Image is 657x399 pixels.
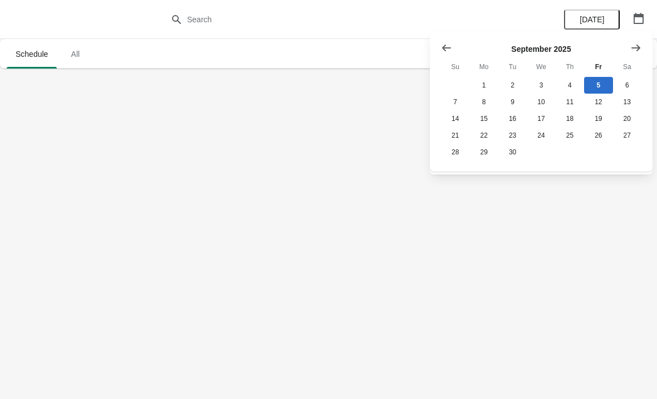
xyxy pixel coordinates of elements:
button: Saturday September 27 2025 [613,127,641,144]
span: All [61,44,89,64]
button: Tuesday September 23 2025 [498,127,527,144]
th: Thursday [556,57,584,77]
button: Show previous month, August 2025 [437,38,457,58]
button: Monday September 22 2025 [469,127,498,144]
span: Schedule [7,44,57,64]
button: Monday September 15 2025 [469,110,498,127]
button: Saturday September 6 2025 [613,77,641,94]
th: Saturday [613,57,641,77]
th: Sunday [441,57,469,77]
button: Sunday September 14 2025 [441,110,469,127]
button: Saturday September 20 2025 [613,110,641,127]
button: Wednesday September 3 2025 [527,77,555,94]
button: Tuesday September 9 2025 [498,94,527,110]
th: Wednesday [527,57,555,77]
button: Friday September 19 2025 [584,110,612,127]
button: Tuesday September 30 2025 [498,144,527,160]
button: [DATE] [564,9,620,30]
th: Monday [469,57,498,77]
button: Saturday September 13 2025 [613,94,641,110]
button: Tuesday September 16 2025 [498,110,527,127]
th: Friday [584,57,612,77]
button: Monday September 29 2025 [469,144,498,160]
button: Sunday September 7 2025 [441,94,469,110]
button: Friday September 12 2025 [584,94,612,110]
button: Monday September 1 2025 [469,77,498,94]
button: Wednesday September 24 2025 [527,127,555,144]
button: Thursday September 4 2025 [556,77,584,94]
button: Show next month, October 2025 [626,38,646,58]
button: Wednesday September 17 2025 [527,110,555,127]
button: Tuesday September 2 2025 [498,77,527,94]
button: Sunday September 21 2025 [441,127,469,144]
button: Thursday September 18 2025 [556,110,584,127]
button: Wednesday September 10 2025 [527,94,555,110]
span: [DATE] [580,15,604,24]
button: Thursday September 11 2025 [556,94,584,110]
input: Search [187,9,493,30]
th: Tuesday [498,57,527,77]
button: Monday September 8 2025 [469,94,498,110]
button: Thursday September 25 2025 [556,127,584,144]
button: Friday September 26 2025 [584,127,612,144]
button: Sunday September 28 2025 [441,144,469,160]
button: Today Friday September 5 2025 [584,77,612,94]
